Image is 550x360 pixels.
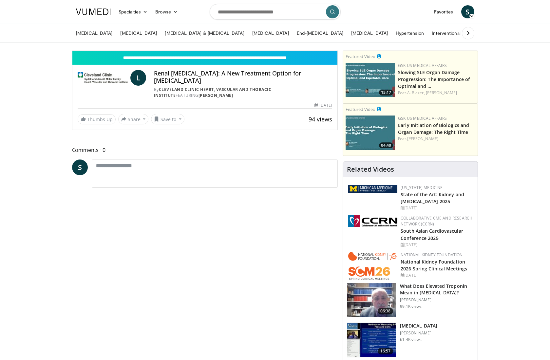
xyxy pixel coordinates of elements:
[400,304,422,309] p: 99.1K views
[346,116,395,150] a: 04:40
[154,70,332,84] h4: Renal [MEDICAL_DATA]: A New Treatment Option for [MEDICAL_DATA]
[428,27,490,40] a: Interventional Nephrology
[398,63,447,68] a: GSK US Medical Affairs
[116,27,161,40] a: [MEDICAL_DATA]
[398,136,475,142] div: Feat.
[347,283,474,318] a: 06:38 What Does Elevated Troponin Mean in [MEDICAL_DATA]? [PERSON_NAME] 99.1K views
[401,259,467,272] a: National Kidney Foundation 2026 Spring Clinical Meetings
[154,87,332,98] div: By FEATURING
[76,9,111,15] img: VuMedi Logo
[398,116,447,121] a: GSK US Medical Affairs
[401,215,472,227] a: Collaborative CME and Research Network (CCRN)
[248,27,293,40] a: [MEDICAL_DATA]
[401,205,472,211] div: [DATE]
[199,93,233,98] a: [PERSON_NAME]
[398,122,469,135] a: Early Initiation of Biologics and Organ Damage: The Right Time
[401,191,464,204] a: State of the Art: Kidney and [MEDICAL_DATA] 2025
[401,252,463,258] a: National Kidney Foundation
[400,330,437,336] p: [PERSON_NAME]
[346,116,395,150] img: b4d418dc-94e0-46e0-a7ce-92c3a6187fbe.png.150x105_q85_crop-smart_upscale.jpg
[118,114,149,124] button: Share
[398,69,470,89] a: Slowing SLE Organ Damage Progression: The Importance of Optimal and …
[348,252,397,280] img: 79503c0a-d5ce-4e31-88bd-91ebf3c563fb.png.150x105_q85_autocrop_double_scale_upscale_version-0.2.png
[426,90,457,95] a: [PERSON_NAME]
[378,348,393,354] span: 16:57
[72,27,117,40] a: [MEDICAL_DATA]
[72,159,88,175] a: S
[407,90,425,95] a: A. Blazer,
[346,53,375,59] small: Featured Video
[78,114,116,124] a: Thumbs Up
[461,5,474,18] a: S
[347,27,392,40] a: [MEDICAL_DATA]
[378,308,393,314] span: 06:38
[309,115,332,123] span: 94 views
[130,70,146,86] a: L
[348,215,397,227] img: a04ee3ba-8487-4636-b0fb-5e8d268f3737.png.150x105_q85_autocrop_double_scale_upscale_version-0.2.png
[379,142,393,148] span: 04:40
[78,70,128,86] img: Cleveland Clinic Heart, Vascular and Thoracic Institute
[379,90,393,95] span: 15:17
[314,102,332,108] div: [DATE]
[347,283,396,317] img: 98daf78a-1d22-4ebe-927e-10afe95ffd94.150x105_q85_crop-smart_upscale.jpg
[398,90,475,96] div: Feat.
[401,228,463,241] a: South Asian Cardiovascular Conference 2025
[161,27,248,40] a: [MEDICAL_DATA] & [MEDICAL_DATA]
[347,323,396,357] img: a92b9a22-396b-4790-a2bb-5028b5f4e720.150x105_q85_crop-smart_upscale.jpg
[407,136,438,141] a: [PERSON_NAME]
[347,165,394,173] h4: Related Videos
[115,5,152,18] a: Specialties
[210,4,341,20] input: Search topics, interventions
[400,297,474,303] p: [PERSON_NAME]
[401,272,472,278] div: [DATE]
[400,337,422,342] p: 61.4K views
[151,5,181,18] a: Browse
[348,185,397,193] img: 5ed80e7a-0811-4ad9-9c3a-04de684f05f4.png.150x105_q85_autocrop_double_scale_upscale_version-0.2.png
[401,185,443,190] a: [US_STATE] Medicine
[154,87,272,98] a: Cleveland Clinic Heart, Vascular and Thoracic Institute
[400,323,437,329] h3: [MEDICAL_DATA]
[392,27,428,40] a: Hypertension
[430,5,457,18] a: Favorites
[293,27,347,40] a: End-[MEDICAL_DATA]
[151,114,184,124] button: Save to
[347,323,474,357] a: 16:57 [MEDICAL_DATA] [PERSON_NAME] 61.4K views
[346,63,395,97] a: 15:17
[400,283,474,296] h3: What Does Elevated Troponin Mean in [MEDICAL_DATA]?
[401,242,472,248] div: [DATE]
[72,146,338,154] span: Comments 0
[346,63,395,97] img: dff207f3-9236-4a51-a237-9c7125d9f9ab.png.150x105_q85_crop-smart_upscale.jpg
[346,106,375,112] small: Featured Video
